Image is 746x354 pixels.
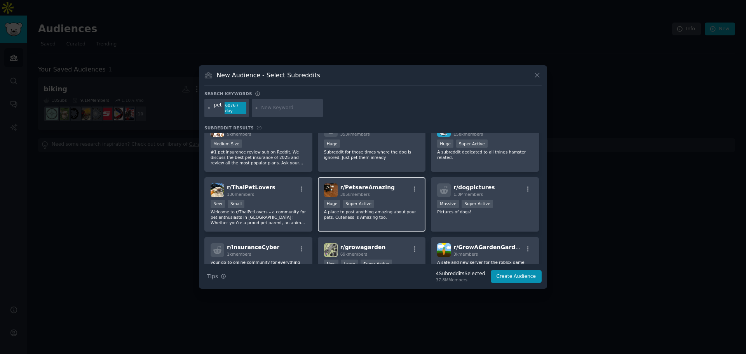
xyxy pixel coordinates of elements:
[228,200,244,208] div: Small
[227,252,251,256] span: 1k members
[324,243,338,257] img: growagarden
[343,200,374,208] div: Super Active
[436,277,485,283] div: 37.8M Members
[204,125,254,131] span: Subreddit Results
[324,209,420,220] p: A place to post anything amazing about your pets. Cuteness is Amazing too.
[324,200,340,208] div: Huge
[340,192,370,197] span: 385k members
[227,184,275,190] span: r/ ThaiPetLovers
[227,244,279,250] span: r/ InsuranceCyber
[437,149,533,160] p: A subreddit dedicated to all things hamster related.
[437,243,451,257] img: GrowAGardenGardeners
[340,184,395,190] span: r/ PetsareAmazing
[256,126,262,130] span: 29
[227,192,254,197] span: 130 members
[261,105,320,112] input: New Keyword
[453,244,532,250] span: r/ GrowAGardenGardeners
[437,200,459,208] div: Massive
[211,260,306,276] p: your go-to online community for everything related to insurance. Whether you need advice on healt...
[361,260,392,268] div: Super Active
[453,184,495,190] span: r/ dogpictures
[456,140,488,148] div: Super Active
[324,260,338,268] div: New
[436,270,485,277] div: 4 Subreddit s Selected
[204,270,229,283] button: Tips
[324,140,340,148] div: Huge
[211,200,225,208] div: New
[453,132,483,136] span: 158k members
[211,140,242,148] div: Medium Size
[211,209,306,225] p: Welcome to r/ThaiPetLovers – a community for pet enthusiasts in [GEOGRAPHIC_DATA]! Whether you’re...
[227,132,251,136] span: 9k members
[324,183,338,197] img: PetsareAmazing
[462,200,493,208] div: Super Active
[437,260,533,270] p: A safe and new server for the roblox game grow a garden which is also unofficial 🌱
[324,149,420,160] p: Subreddit for those times where the dog is ignored. Just pet them already
[211,149,306,166] p: #1 pet insurance review sub on Reddit. We discuss the best pet insurance of 2025 and review all t...
[437,209,533,214] p: Pictures of dogs!
[453,252,478,256] span: 3k members
[211,183,224,197] img: ThaiPetLovers
[340,244,386,250] span: r/ growagarden
[204,91,252,96] h3: Search keywords
[340,132,370,136] span: 353k members
[225,102,246,114] div: 6076 / day
[340,252,367,256] span: 69k members
[341,260,358,268] div: Large
[207,272,218,281] span: Tips
[491,270,542,283] button: Create Audience
[453,192,483,197] span: 1.0M members
[214,102,222,114] div: pet
[437,140,453,148] div: Huge
[217,71,320,79] h3: New Audience - Select Subreddits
